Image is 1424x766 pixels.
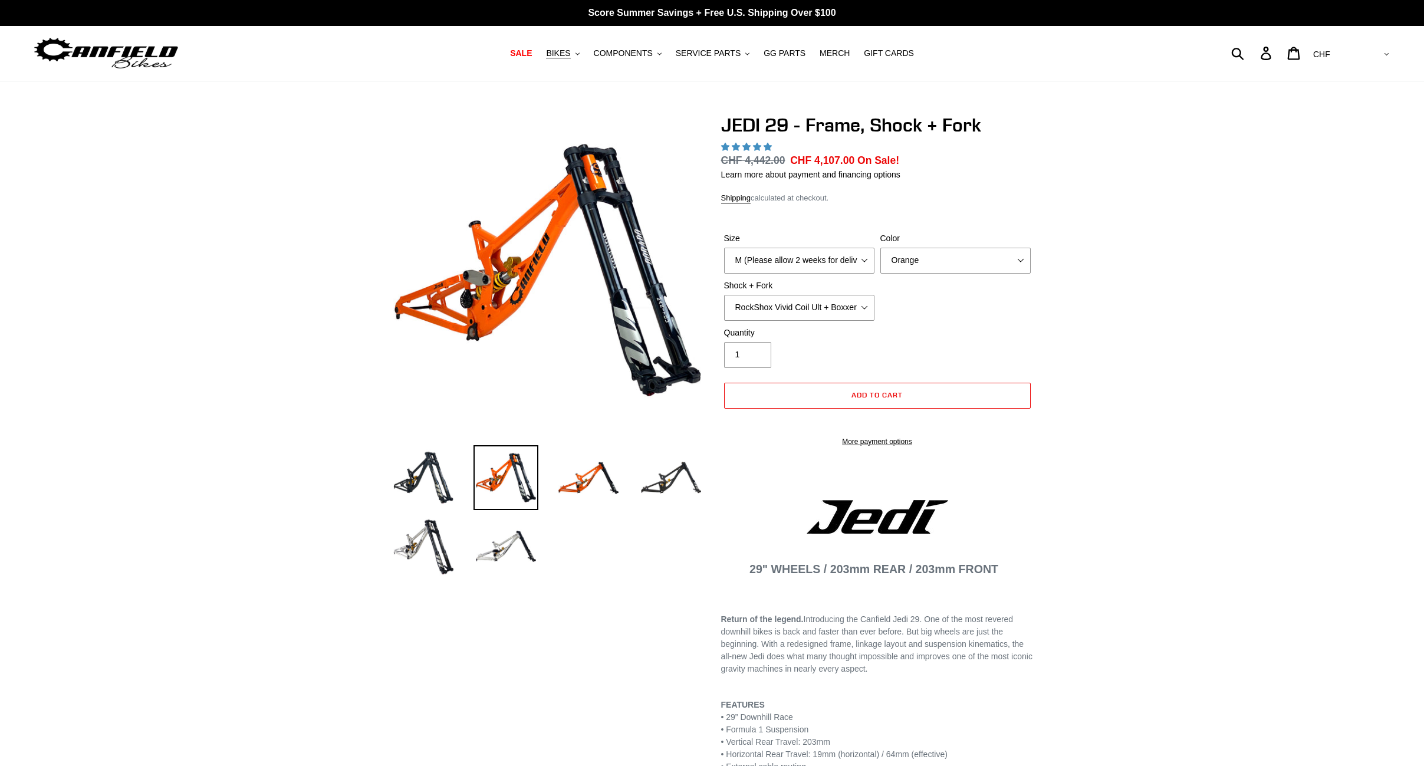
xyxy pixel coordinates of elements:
[546,48,570,58] span: BIKES
[588,45,667,61] button: COMPONENTS
[724,436,1031,447] a: More payment options
[758,45,811,61] a: GG PARTS
[724,232,874,245] label: Size
[764,48,805,58] span: GG PARTS
[1238,40,1268,66] input: Search
[504,45,538,61] a: SALE
[724,383,1031,409] button: Add to cart
[721,114,1034,136] h1: JEDI 29 - Frame, Shock + Fork
[510,48,532,58] span: SALE
[858,45,920,61] a: GIFT CARDS
[724,280,874,292] label: Shock + Fork
[851,390,903,399] span: Add to cart
[857,153,899,168] span: On Sale!
[749,563,998,576] span: 29" WHEELS / 203mm REAR / 203mm FRONT
[556,445,621,510] img: Load image into Gallery viewer, JEDI 29 - Frame, Shock + Fork
[473,445,538,510] img: Load image into Gallery viewer, JEDI 29 - Frame, Shock + Fork
[721,142,774,152] span: 5.00 stars
[639,445,703,510] img: Load image into Gallery viewer, JEDI 29 - Frame, Shock + Fork
[391,514,456,578] img: Load image into Gallery viewer, JEDI 29 - Frame, Shock + Fork
[721,192,1034,204] div: calculated at checkout.
[670,45,755,61] button: SERVICE PARTS
[676,48,741,58] span: SERVICE PARTS
[721,614,804,624] b: Return of the legend.
[721,614,1032,673] span: Introducing the Canfield Jedi 29. One of the most revered downhill bikes is back and faster than ...
[721,725,809,734] span: • Formula 1 Suspension
[864,48,914,58] span: GIFT CARDS
[721,712,793,722] span: • 29” Downhill Race
[473,514,538,578] img: Load image into Gallery viewer, JEDI 29 - Frame, Shock + Fork
[721,737,948,759] span: • Vertical Rear Travel: 203mm • Horizontal Rear Travel: 19mm (horizontal) / 64mm (effective)
[814,45,856,61] a: MERCH
[391,445,456,510] img: Load image into Gallery viewer, JEDI 29 - Frame, Shock + Fork
[32,35,180,72] img: Canfield Bikes
[721,700,765,709] b: FEATURES
[721,193,751,203] a: Shipping
[721,154,785,166] s: CHF 4,442.00
[724,327,874,339] label: Quantity
[540,45,585,61] button: BIKES
[880,232,1031,245] label: Color
[721,170,900,179] a: Learn more about payment and financing options
[790,154,854,166] span: CHF 4,107.00
[594,48,653,58] span: COMPONENTS
[820,48,850,58] span: MERCH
